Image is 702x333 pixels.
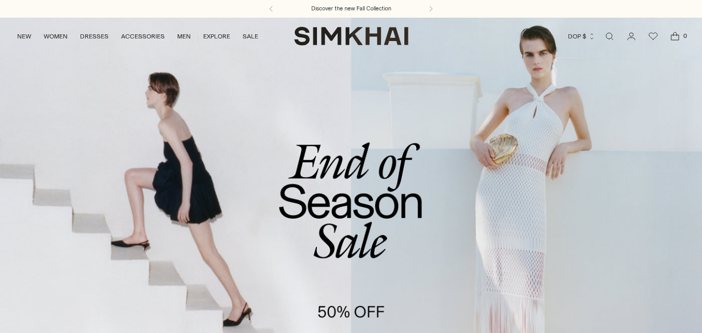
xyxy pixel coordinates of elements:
a: Open cart modal [665,26,685,47]
a: DRESSES [80,25,109,48]
a: MEN [177,25,191,48]
a: Discover the new Fall Collection [311,5,391,13]
a: Open search modal [599,26,620,47]
a: SALE [243,25,258,48]
button: DOP $ [568,25,595,48]
a: ACCESSORIES [121,25,165,48]
a: Go to the account page [621,26,642,47]
a: SIMKHAI [294,26,408,46]
span: 0 [680,31,690,41]
a: EXPLORE [203,25,230,48]
a: Wishlist [643,26,664,47]
a: NEW [17,25,31,48]
a: WOMEN [44,25,68,48]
